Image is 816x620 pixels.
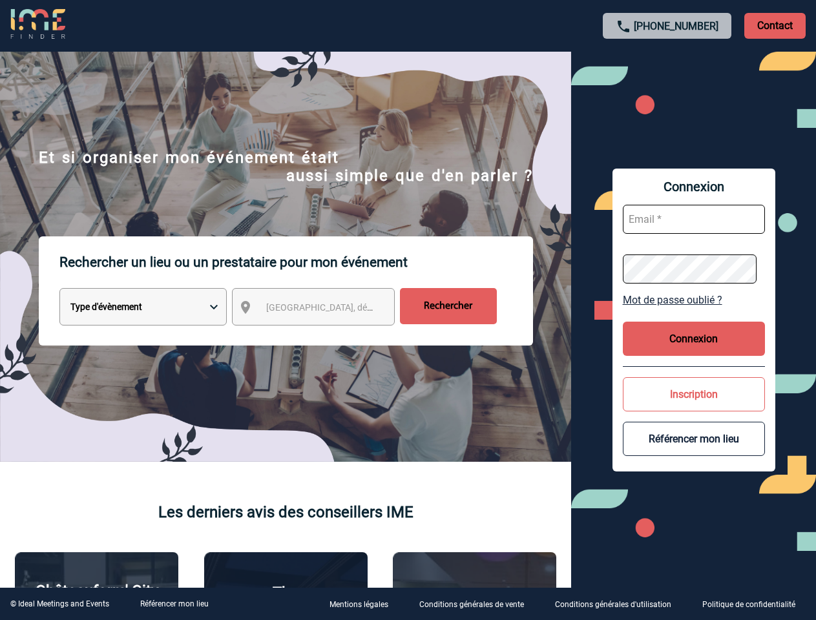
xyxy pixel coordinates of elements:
a: Mot de passe oublié ? [623,294,765,306]
span: [GEOGRAPHIC_DATA], département, région... [266,302,446,313]
p: Contact [744,13,806,39]
button: Inscription [623,377,765,411]
p: Politique de confidentialité [702,601,795,610]
button: Connexion [623,322,765,356]
p: Mentions légales [330,601,388,610]
p: Châteauform' City [GEOGRAPHIC_DATA] [22,582,171,618]
p: Rechercher un lieu ou un prestataire pour mon événement [59,236,533,288]
p: Conditions générales d'utilisation [555,601,671,610]
p: Agence 2ISD [430,585,519,603]
input: Email * [623,205,765,234]
span: Connexion [623,179,765,194]
div: © Ideal Meetings and Events [10,599,109,608]
input: Rechercher [400,288,497,324]
button: Référencer mon lieu [623,422,765,456]
a: [PHONE_NUMBER] [634,20,718,32]
a: Politique de confidentialité [692,598,816,610]
p: The [GEOGRAPHIC_DATA] [211,584,361,620]
img: call-24-px.png [616,19,631,34]
p: Conditions générales de vente [419,601,524,610]
a: Conditions générales de vente [409,598,545,610]
a: Référencer mon lieu [140,599,209,608]
a: Mentions légales [319,598,409,610]
a: Conditions générales d'utilisation [545,598,692,610]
